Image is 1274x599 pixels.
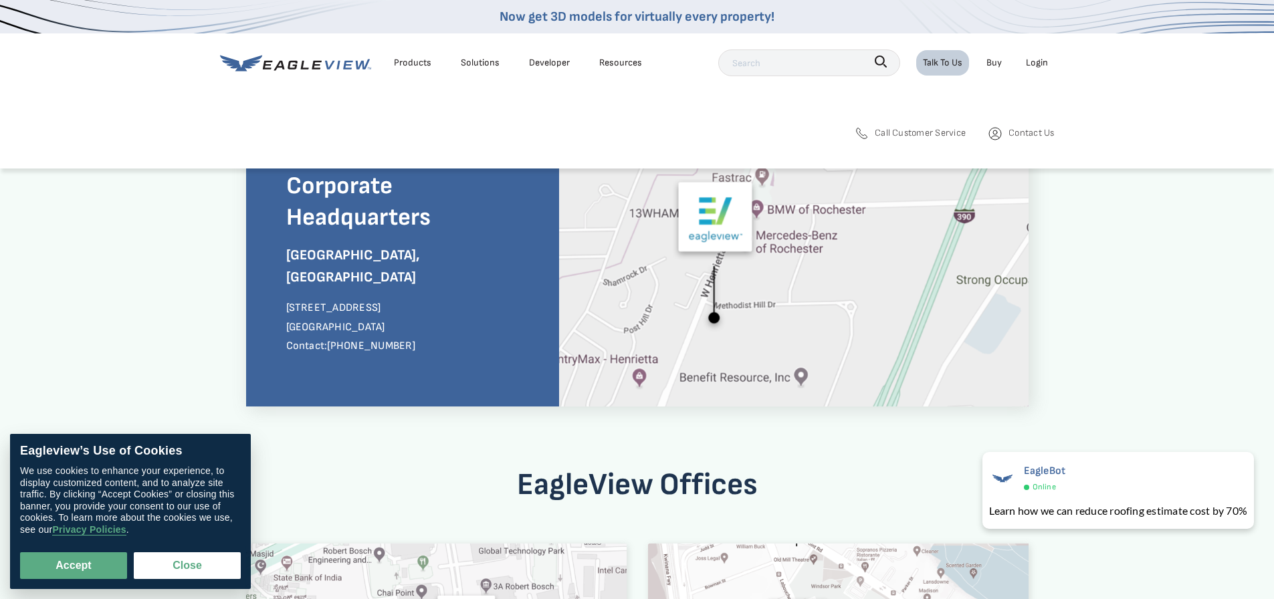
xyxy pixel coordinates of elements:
div: We use cookies to enhance your experience, to display customized content, and to analyze site tra... [20,465,241,535]
img: EagleBot [989,465,1016,491]
div: Products [394,54,431,71]
img: EagleView Corporate Headquarters [559,131,1029,406]
a: Buy [986,54,1002,71]
button: Close [134,552,241,579]
input: Search [718,49,900,76]
div: Eagleview’s Use of Cookies [20,444,241,459]
div: Solutions [461,54,500,71]
a: Developer [529,54,570,71]
h6: [GEOGRAPHIC_DATA], [GEOGRAPHIC_DATA] [286,244,539,289]
p: [STREET_ADDRESS] [GEOGRAPHIC_DATA] [286,299,539,356]
span: Online [1033,480,1056,495]
h4: Corporate Headquarters [286,171,539,234]
div: Login [1026,54,1048,71]
span: Call Customer Service [875,124,966,141]
button: Accept [20,552,127,579]
a: [PHONE_NUMBER] [327,340,415,352]
a: Privacy Policies [52,524,126,535]
h3: EagleView Offices [246,467,1029,503]
a: Call Customer Service [853,124,966,142]
div: Resources [599,54,642,71]
span: Contact Us [1008,124,1054,141]
div: Talk To Us [923,54,962,71]
a: Now get 3D models for virtually every property! [500,9,774,25]
span: EagleBot [1024,465,1066,477]
div: Learn how we can reduce roofing estimate cost by 70% [989,503,1247,519]
span: Contact: [286,340,415,352]
a: Contact Us [987,124,1054,142]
